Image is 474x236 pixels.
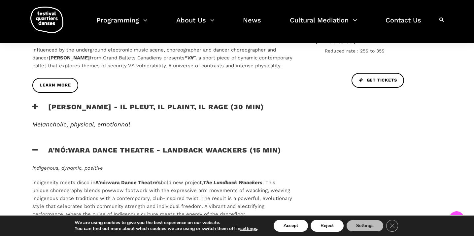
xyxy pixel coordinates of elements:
[311,220,344,232] button: Reject
[386,15,421,34] a: Contact Us
[32,103,264,119] h3: [PERSON_NAME] - Il pleut, il plaint, il rage (30 min)
[325,47,442,54] span: Reduced rate : 25$ to 35$
[161,180,203,185] span: bold new project,
[243,15,261,34] a: News
[90,55,185,61] span: from Grand Ballets Canadiens presents
[386,220,398,232] button: Close GDPR Cookie Banner
[352,73,404,88] a: Get Tickets
[274,220,308,232] button: Accept
[240,226,257,232] button: settings
[32,146,281,162] h3: A’nó:wara Dance Theatre - Landback Waackers (15 min)
[185,55,194,61] i: “Vif
[32,180,95,185] span: Indigeneity meets disco in
[32,165,103,171] span: Indigenous, dynamic, positive
[49,55,90,61] b: [PERSON_NAME]
[346,220,384,232] button: Settings
[32,78,78,93] a: learn more
[32,47,276,61] span: Influenced by the underground electronic music scene, choreographer and dancer choreographer and ...
[290,15,357,34] a: Cultural Mediation
[40,82,71,89] span: learn more
[32,55,292,69] span: ”, a short piece of dynamic contemporary ballet that explores themes of security VS vulnerability...
[75,226,258,232] p: You can find out more about which cookies we are using or switch them off in .
[203,180,262,185] i: The Landback Waackers
[359,77,397,84] span: Get Tickets
[176,15,215,34] a: About Us
[75,220,258,226] p: We are using cookies to give you the best experience on our website.
[32,180,292,217] span: . This unique choreography blends powwow footwork with the expressive arm movements of waacking, ...
[32,121,130,128] span: Melancholic, physical, emotionnal
[95,180,161,185] b: A’nó:wara Dance Theatre’s
[30,7,63,33] img: logo-fqd-med
[96,15,148,34] a: Programming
